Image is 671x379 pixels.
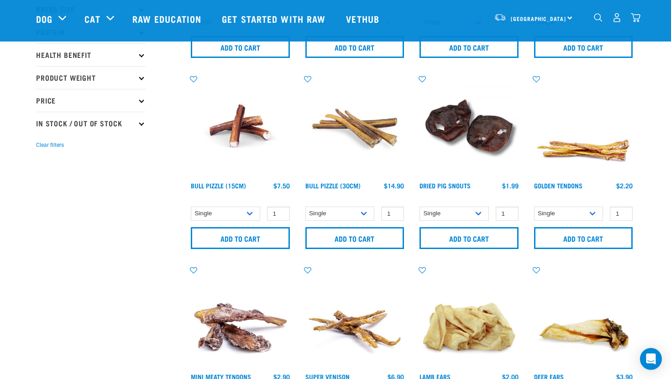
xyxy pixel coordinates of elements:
[594,13,603,22] img: home-icon-1@2x.png
[532,265,635,369] img: A Deer Ear Treat For Pets
[191,227,290,249] input: Add to cart
[534,375,564,378] a: Deer Ears
[36,12,52,26] a: Dog
[616,182,633,189] div: $2.20
[534,184,582,187] a: Golden Tendons
[612,13,622,22] img: user.png
[502,182,519,189] div: $1.99
[337,0,391,37] a: Vethub
[496,207,519,221] input: 1
[511,17,566,20] span: [GEOGRAPHIC_DATA]
[305,227,404,249] input: Add to cart
[191,184,246,187] a: Bull Pizzle (15cm)
[381,207,404,221] input: 1
[84,12,100,26] a: Cat
[419,375,451,378] a: Lamb Ears
[189,265,292,369] img: 1289 Mini Tendons 01
[417,74,521,178] img: IMG 9990
[189,74,292,178] img: Bull Pizzle
[419,184,471,187] a: Dried Pig Snouts
[267,207,290,221] input: 1
[36,112,146,135] p: In Stock / Out Of Stock
[534,227,633,249] input: Add to cart
[417,265,521,369] img: Pile Of Lamb Ears Treat For Pets
[191,36,290,58] input: Add to cart
[303,265,407,369] img: 1286 Super Tendons 01
[532,74,635,178] img: 1293 Golden Tendons 01
[419,36,519,58] input: Add to cart
[305,36,404,58] input: Add to cart
[36,66,146,89] p: Product Weight
[213,0,337,37] a: Get started with Raw
[384,182,404,189] div: $14.90
[123,0,213,37] a: Raw Education
[36,43,146,66] p: Health Benefit
[419,227,519,249] input: Add to cart
[273,182,290,189] div: $7.50
[36,89,146,112] p: Price
[631,13,640,22] img: home-icon@2x.png
[191,375,251,378] a: Mini Meaty Tendons
[610,207,633,221] input: 1
[494,13,506,21] img: van-moving.png
[36,141,64,149] button: Clear filters
[303,74,407,178] img: Bull Pizzle 30cm for Dogs
[640,348,662,370] div: Open Intercom Messenger
[534,36,633,58] input: Add to cart
[305,184,361,187] a: Bull Pizzle (30cm)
